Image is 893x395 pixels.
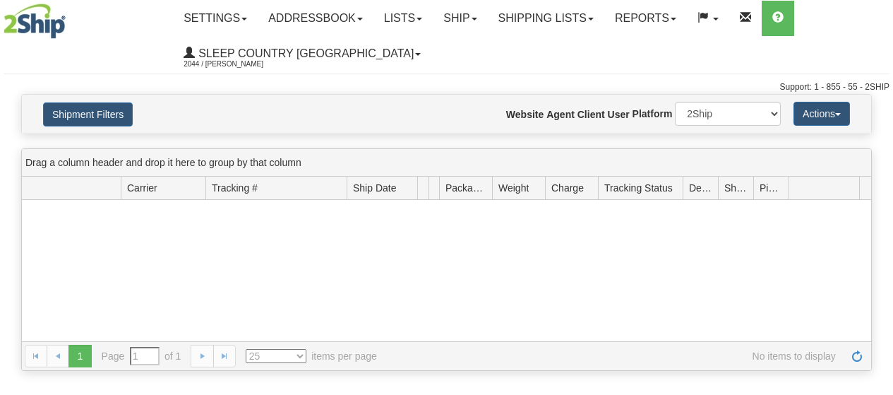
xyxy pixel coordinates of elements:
[724,181,748,195] span: Shipment Issues
[689,181,712,195] span: Delivery Status
[846,345,868,367] a: Refresh
[633,107,673,121] label: Platform
[68,345,91,367] span: 1
[506,107,544,122] label: Website
[488,1,604,36] a: Shipping lists
[546,107,575,122] label: Agent
[551,181,584,195] span: Charge
[173,36,431,71] a: Sleep Country [GEOGRAPHIC_DATA] 2044 / [PERSON_NAME]
[604,181,673,195] span: Tracking Status
[373,1,433,36] a: Lists
[433,1,487,36] a: Ship
[184,57,289,71] span: 2044 / [PERSON_NAME]
[22,149,871,177] div: grid grouping header
[102,347,181,365] span: Page of 1
[577,107,605,122] label: Client
[173,1,258,36] a: Settings
[258,1,373,36] a: Addressbook
[4,81,889,93] div: Support: 1 - 855 - 55 - 2SHIP
[353,181,396,195] span: Ship Date
[445,181,486,195] span: Packages
[608,107,630,122] label: User
[212,181,258,195] span: Tracking #
[246,349,377,363] span: items per page
[604,1,687,36] a: Reports
[4,4,66,39] img: logo2044.jpg
[760,181,783,195] span: Pickup Status
[498,181,529,195] span: Weight
[195,47,414,59] span: Sleep Country [GEOGRAPHIC_DATA]
[793,102,850,126] button: Actions
[127,181,157,195] span: Carrier
[43,102,133,126] button: Shipment Filters
[397,349,836,363] span: No items to display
